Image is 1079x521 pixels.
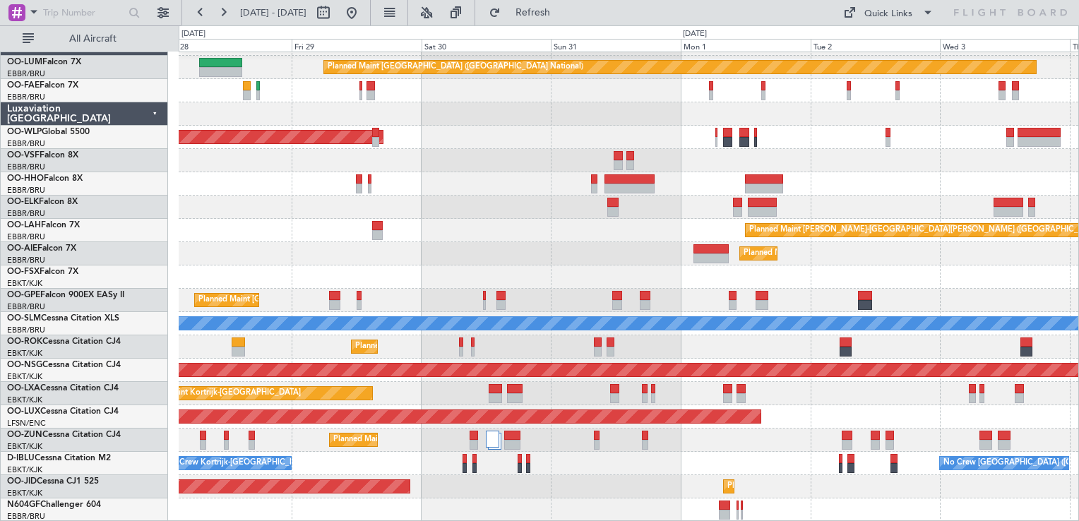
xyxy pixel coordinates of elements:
[683,28,707,40] div: [DATE]
[7,162,45,172] a: EBBR/BRU
[422,39,552,52] div: Sat 30
[7,198,39,206] span: OO-ELK
[7,68,45,79] a: EBBR/BRU
[7,371,42,382] a: EBKT/KJK
[7,151,40,160] span: OO-VSF
[7,198,78,206] a: OO-ELKFalcon 8X
[7,221,80,229] a: OO-LAHFalcon 7X
[7,361,121,369] a: OO-NSGCessna Citation CJ4
[37,34,149,44] span: All Aircraft
[181,28,205,40] div: [DATE]
[7,337,42,346] span: OO-ROK
[7,58,81,66] a: OO-LUMFalcon 7X
[836,1,941,24] button: Quick Links
[7,407,40,416] span: OO-LUX
[7,325,45,335] a: EBBR/BRU
[7,441,42,452] a: EBKT/KJK
[7,301,45,312] a: EBBR/BRU
[333,429,498,450] div: Planned Maint Kortrijk-[GEOGRAPHIC_DATA]
[7,477,99,486] a: OO-JIDCessna CJ1 525
[292,39,422,52] div: Fri 29
[864,7,912,21] div: Quick Links
[7,418,46,429] a: LFSN/ENC
[7,174,44,183] span: OO-HHO
[744,243,966,264] div: Planned Maint [GEOGRAPHIC_DATA] ([GEOGRAPHIC_DATA])
[7,81,40,90] span: OO-FAE
[7,81,78,90] a: OO-FAEFalcon 7X
[7,501,101,509] a: N604GFChallenger 604
[7,477,37,486] span: OO-JID
[811,39,941,52] div: Tue 2
[7,348,42,359] a: EBKT/KJK
[7,255,45,265] a: EBBR/BRU
[7,138,45,149] a: EBBR/BRU
[482,1,567,24] button: Refresh
[7,221,41,229] span: OO-LAH
[7,488,42,498] a: EBKT/KJK
[7,384,119,393] a: OO-LXACessna Citation CJ4
[7,268,78,276] a: OO-FSXFalcon 7X
[7,128,42,136] span: OO-WLP
[7,384,40,393] span: OO-LXA
[166,453,311,474] div: No Crew Kortrijk-[GEOGRAPHIC_DATA]
[240,6,306,19] span: [DATE] - [DATE]
[7,291,40,299] span: OO-GPE
[7,314,41,323] span: OO-SLM
[7,208,45,219] a: EBBR/BRU
[7,174,83,183] a: OO-HHOFalcon 8X
[681,39,811,52] div: Mon 1
[7,151,78,160] a: OO-VSFFalcon 8X
[7,185,45,196] a: EBBR/BRU
[198,289,454,311] div: Planned Maint [GEOGRAPHIC_DATA] ([GEOGRAPHIC_DATA] National)
[7,431,42,439] span: OO-ZUN
[7,128,90,136] a: OO-WLPGlobal 5500
[7,431,121,439] a: OO-ZUNCessna Citation CJ4
[328,56,583,78] div: Planned Maint [GEOGRAPHIC_DATA] ([GEOGRAPHIC_DATA] National)
[7,337,121,346] a: OO-ROKCessna Citation CJ4
[727,476,892,497] div: Planned Maint Kortrijk-[GEOGRAPHIC_DATA]
[162,39,292,52] div: Thu 28
[7,278,42,289] a: EBKT/KJK
[136,383,301,404] div: Planned Maint Kortrijk-[GEOGRAPHIC_DATA]
[503,8,563,18] span: Refresh
[7,314,119,323] a: OO-SLMCessna Citation XLS
[940,39,1070,52] div: Wed 3
[7,232,45,242] a: EBBR/BRU
[16,28,153,50] button: All Aircraft
[7,407,119,416] a: OO-LUXCessna Citation CJ4
[551,39,681,52] div: Sun 31
[7,244,37,253] span: OO-AIE
[355,336,520,357] div: Planned Maint Kortrijk-[GEOGRAPHIC_DATA]
[7,92,45,102] a: EBBR/BRU
[7,291,124,299] a: OO-GPEFalcon 900EX EASy II
[7,58,42,66] span: OO-LUM
[7,454,111,462] a: D-IBLUCessna Citation M2
[7,465,42,475] a: EBKT/KJK
[7,395,42,405] a: EBKT/KJK
[43,2,124,23] input: Trip Number
[7,361,42,369] span: OO-NSG
[7,454,35,462] span: D-IBLU
[7,244,76,253] a: OO-AIEFalcon 7X
[7,501,40,509] span: N604GF
[7,268,40,276] span: OO-FSX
